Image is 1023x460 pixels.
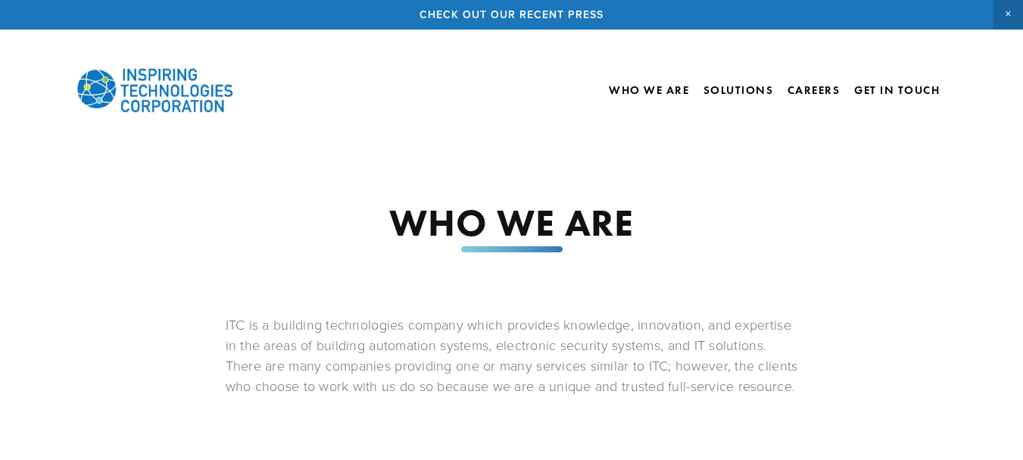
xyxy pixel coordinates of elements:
[854,77,940,103] a: Get In Touch
[703,83,774,97] a: Solutions
[76,56,235,124] img: Inspiring Technologies Corp – A Building Technologies Company
[609,77,689,103] a: Who We Are
[788,77,841,103] a: Careers
[226,314,798,396] p: ITC is a building technologies company which provides knowledge, innovation, and expertise in the...
[226,204,798,242] h1: WHO WE ARE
